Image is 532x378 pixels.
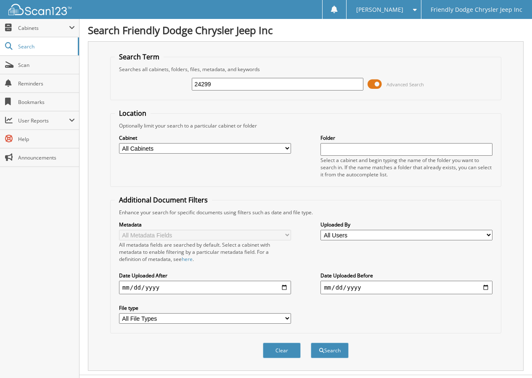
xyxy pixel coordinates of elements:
h1: Search Friendly Dodge Chrysler Jeep Inc [88,23,524,37]
div: Optionally limit your search to a particular cabinet or folder [115,122,497,129]
button: Clear [263,343,301,358]
span: Advanced Search [386,81,424,88]
input: start [119,281,291,294]
span: Reminders [18,80,75,87]
label: Date Uploaded After [119,272,291,279]
span: [PERSON_NAME] [356,7,403,12]
legend: Location [115,109,151,118]
label: Cabinet [119,134,291,141]
a: here [182,256,193,263]
span: Scan [18,61,75,69]
div: Searches all cabinets, folders, files, metadata, and keywords [115,66,497,73]
span: Search [18,43,74,50]
legend: Search Term [115,52,164,61]
label: Uploaded By [320,221,492,228]
div: Enhance your search for specific documents using filters such as date and file type. [115,209,497,216]
span: Help [18,136,75,143]
input: end [320,281,492,294]
span: Cabinets [18,24,69,32]
label: Date Uploaded Before [320,272,492,279]
label: File type [119,304,291,311]
button: Search [311,343,349,358]
img: scan123-logo-white.svg [8,4,71,15]
span: Friendly Dodge Chrysler Jeep Inc [431,7,522,12]
legend: Additional Document Filters [115,195,212,205]
div: Select a cabinet and begin typing the name of the folder you want to search in. If the name match... [320,157,492,178]
label: Folder [320,134,492,141]
span: User Reports [18,117,69,124]
label: Metadata [119,221,291,228]
div: All metadata fields are searched by default. Select a cabinet with metadata to enable filtering b... [119,241,291,263]
span: Bookmarks [18,98,75,106]
span: Announcements [18,154,75,161]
